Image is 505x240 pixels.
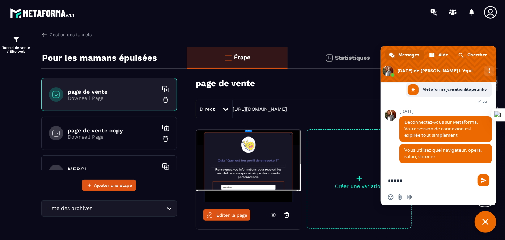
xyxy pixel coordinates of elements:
a: Aide [425,50,453,60]
span: [DATE] [399,109,492,114]
p: Étape [234,54,251,61]
p: Créer une variation [307,183,411,189]
p: Downsell Page [68,134,158,140]
span: Liste des archives [46,205,94,212]
h6: MERCI [68,166,158,173]
img: trash [162,96,169,104]
div: Search for option [41,200,177,217]
a: Chercher [454,50,492,60]
span: Direct [200,106,215,112]
a: Fermer le chat [475,211,496,233]
span: Ajouter une étape [94,182,132,189]
span: Insérer un emoji [388,194,394,200]
a: [URL][DOMAIN_NAME] [233,106,287,112]
span: Aide [438,50,448,60]
button: Ajouter une étape [82,180,136,191]
img: logo [10,7,75,20]
a: formationformationTunnel de vente / Site web [2,30,31,59]
a: Gestion des tunnels [41,31,92,38]
img: arrow [41,31,48,38]
p: Statistiques [335,54,370,61]
span: Deconnectez-vous sur Metaforma. Votre session de connexion est expirée tout simplement [404,119,478,138]
span: Éditer la page [216,212,247,218]
span: Metaforma_creationEtape.mkv [422,86,487,93]
span: Message audio [407,194,412,200]
p: + [307,173,411,183]
p: Downsell Page [68,95,158,101]
img: image [196,130,301,202]
p: Pour les mamans épuisées [42,51,157,65]
textarea: Entrez votre message... [388,171,475,189]
p: Tunnel de vente / Site web [2,46,31,54]
span: Vous utilisez quel navigateur, opera, safari, chrome... [404,147,482,160]
h3: page de vente [196,78,255,88]
img: bars-o.4a397970.svg [224,53,233,62]
input: Search for option [94,205,165,212]
img: trash [162,135,169,142]
span: Envoyer [478,174,489,186]
h6: page de vente [68,88,158,95]
span: Lu [482,99,487,104]
img: stats.20deebd0.svg [325,54,334,62]
span: Envoyer un fichier [397,194,403,200]
span: Chercher [467,50,487,60]
span: Messages [398,50,419,60]
a: Éditer la page [203,209,250,221]
img: formation [12,35,21,44]
h6: page de vente copy [68,127,158,134]
a: Messages [385,50,424,60]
